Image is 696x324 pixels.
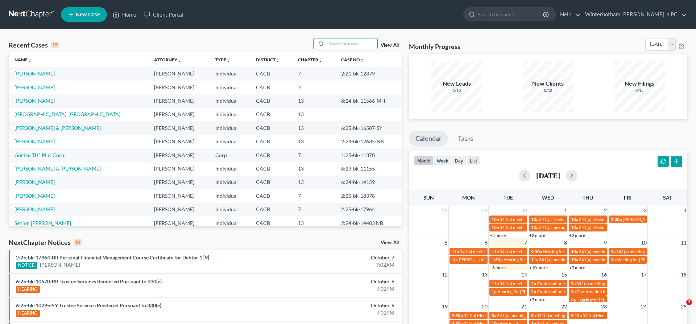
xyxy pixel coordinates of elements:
td: Individual [210,176,250,189]
td: CACB [250,67,292,80]
div: 10 [74,239,82,246]
td: Individual [210,108,250,121]
td: CACB [250,81,292,94]
td: 2:24-bk-14483 NB [335,216,402,230]
i: unfold_more [28,58,32,62]
td: [PERSON_NAME] [148,176,210,189]
span: 341(a) meeting for [PERSON_NAME] [500,217,569,222]
td: Corp [210,148,250,162]
span: 341(a) meeting for [PERSON_NAME] [PERSON_NAME] and [PERSON_NAME] [536,313,684,318]
span: New Case [76,12,100,17]
a: Calendar [409,131,448,147]
span: 341(a) meeting for [PERSON_NAME] [500,281,569,286]
td: Individual [210,203,250,216]
span: 17 [640,270,647,279]
span: 8 [563,238,568,247]
td: Individual [210,216,250,230]
div: October, 6 [273,302,394,309]
input: Search by name... [327,38,377,49]
span: 8a [492,313,496,318]
span: 6 [484,238,488,247]
span: 2 [603,206,608,215]
td: [PERSON_NAME] [148,189,210,202]
td: CACB [250,162,292,175]
i: unfold_more [318,58,323,62]
a: View All [381,43,399,48]
a: Attorneyunfold_more [154,57,182,62]
div: 1/10 [431,88,482,93]
span: [PERSON_NAME] 341(a) [GEOGRAPHIC_DATA] [457,257,550,262]
span: 11 [680,238,687,247]
a: Chapterunfold_more [298,57,323,62]
iframe: Intercom live chat [671,299,689,317]
div: 7:01PM [273,309,394,316]
td: 7 [292,81,335,94]
a: +2 more [490,233,506,238]
span: 341(a) Meeting for [PERSON_NAME] & [PERSON_NAME] [539,217,648,222]
a: Typeunfold_more [215,57,231,62]
button: week [434,156,452,165]
a: [PERSON_NAME] & [PERSON_NAME] [14,125,101,131]
span: 341(a) meeting for [PERSON_NAME] [579,249,649,254]
td: 13 [292,121,335,135]
a: Golden TLC Plus Corp. [14,152,65,158]
span: 22 [560,302,568,311]
td: 6:24-bk-14159 [335,176,402,189]
span: 12 [441,270,448,279]
span: 341(a) meeting for [PERSON_NAME] and [PERSON_NAME] [576,281,689,286]
div: Recent Cases [9,41,59,49]
i: unfold_more [275,58,280,62]
a: Case Nounfold_more [341,57,364,62]
td: Individual [210,135,250,148]
td: 2:21-bk-12379 [335,67,402,80]
span: 341(a) meeting for [PERSON_NAME] [500,249,569,254]
span: 21 [521,302,528,311]
span: 9a [611,249,616,254]
td: CACB [250,148,292,162]
td: 8:24-bk-11566-MH [335,94,402,107]
span: 13 [481,270,488,279]
div: NOTICE [16,262,37,269]
td: 13 [292,216,335,230]
span: Confirmation Hearing for Avinash [PERSON_NAME] [537,281,636,286]
span: 1:30p [492,257,503,262]
span: 341(a) Meeting for [PERSON_NAME] and [PERSON_NAME] [579,225,692,230]
span: 3 [643,206,647,215]
span: Hearing for [PERSON_NAME] and [PERSON_NAME] [504,257,603,262]
span: 2p [531,289,536,294]
a: Help [556,8,581,21]
span: 5 [444,238,448,247]
span: 18 [680,270,687,279]
h2: [DATE] [536,172,560,179]
span: 1p [492,289,497,294]
span: 341(a) meeting for [PERSON_NAME] [460,249,530,254]
span: Hearing for [PERSON_NAME] [497,289,554,294]
span: 2p [531,281,536,286]
td: 2:24-bk-12635-NB [335,135,402,148]
span: 341(a) Meeting for [PERSON_NAME] and [PERSON_NAME] [583,313,696,318]
span: Mon [462,194,475,201]
span: 15 [560,270,568,279]
span: Fri [624,194,631,201]
span: 3 [686,299,692,305]
td: 13 [292,94,335,107]
span: 9 [603,238,608,247]
td: CACB [250,121,292,135]
span: 341(a) Meeting for [PERSON_NAME] [464,313,534,318]
div: HEARING [16,310,40,317]
span: 30 [521,206,528,215]
span: Thu [583,194,593,201]
div: 0/15 [614,88,665,93]
span: 341(a) meeting for [PERSON_NAME] [PERSON_NAME] [579,257,684,262]
td: Individual [210,67,250,80]
span: Sun [423,194,434,201]
a: [GEOGRAPHIC_DATA], [GEOGRAPHIC_DATA] [14,111,120,117]
span: 9a [571,281,576,286]
span: Tue [504,194,513,201]
a: Tasks [451,131,480,147]
span: 10a [492,225,499,230]
td: [PERSON_NAME] [148,135,210,148]
a: 6:25-bk-10295-SY Trustee Services Rendered Pursuant to 330(e) [16,302,161,308]
td: 13 [292,162,335,175]
span: 341(a) meeting for [PERSON_NAME] [497,313,567,318]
